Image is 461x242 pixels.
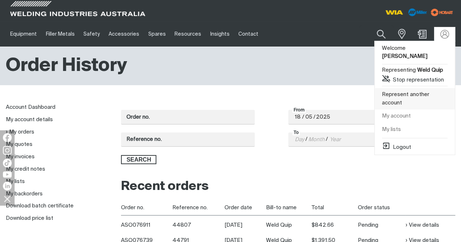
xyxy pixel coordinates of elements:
[41,21,79,47] a: Filler Metals
[6,117,53,122] a: My account details
[206,21,234,47] a: Insights
[3,171,12,178] img: YouTube
[6,21,343,47] nav: Main
[429,7,455,18] img: miller
[315,110,331,124] input: Year
[3,182,12,190] img: LinkedIn
[266,215,312,233] td: Weld Quip
[6,104,55,110] a: Account Dashboard
[294,133,305,146] input: Day
[375,66,455,75] div: Representing
[144,21,170,47] a: Spares
[1,193,13,205] img: hide socials
[294,110,302,124] input: Day
[224,215,266,233] td: [DATE]
[121,155,156,164] button: Search orders
[6,179,25,184] a: My lists
[6,54,127,78] h1: Order History
[172,215,224,233] td: 44807
[6,129,34,135] a: My orders
[359,25,393,43] input: Product name or item number...
[170,21,206,47] a: Resources
[312,222,333,228] span: $842.66
[6,215,53,221] a: Download price list
[417,67,443,73] b: Weld Quip
[121,179,455,195] h2: Recent orders
[122,155,156,164] span: Search
[224,200,266,215] th: Order date
[6,102,109,225] nav: My account
[3,146,12,155] img: Instagram
[382,53,427,59] b: [PERSON_NAME]
[358,215,406,233] td: Pending
[417,30,428,39] a: Shopping cart (0 product(s))
[308,133,326,146] input: Month
[104,21,144,47] a: Accessories
[358,200,406,215] th: Order status
[382,45,427,59] span: Welcome
[369,25,394,43] button: Search products
[6,154,35,159] a: My invoices
[172,200,224,215] th: Reference no.
[375,110,455,123] a: My account
[6,191,43,197] a: My backorders
[234,21,263,47] a: Contact
[6,203,74,209] a: Download batch certificate
[406,221,439,229] a: View details of Order ASO076911
[375,88,455,110] a: Represent another account
[382,74,444,83] button: Stop representation
[266,200,312,215] th: Bill-to name
[6,21,41,47] a: Equipment
[328,133,343,146] input: Year
[6,166,45,172] a: My credit notes
[3,159,12,167] img: TikTok
[382,142,411,150] button: Logout
[375,123,455,136] a: My lists
[312,200,358,215] th: Total
[304,110,313,124] input: Month
[6,142,32,147] a: My quotes
[79,21,104,47] a: Safety
[121,200,172,215] th: Order no.
[121,215,172,233] th: ASO076911
[3,133,12,142] img: Facebook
